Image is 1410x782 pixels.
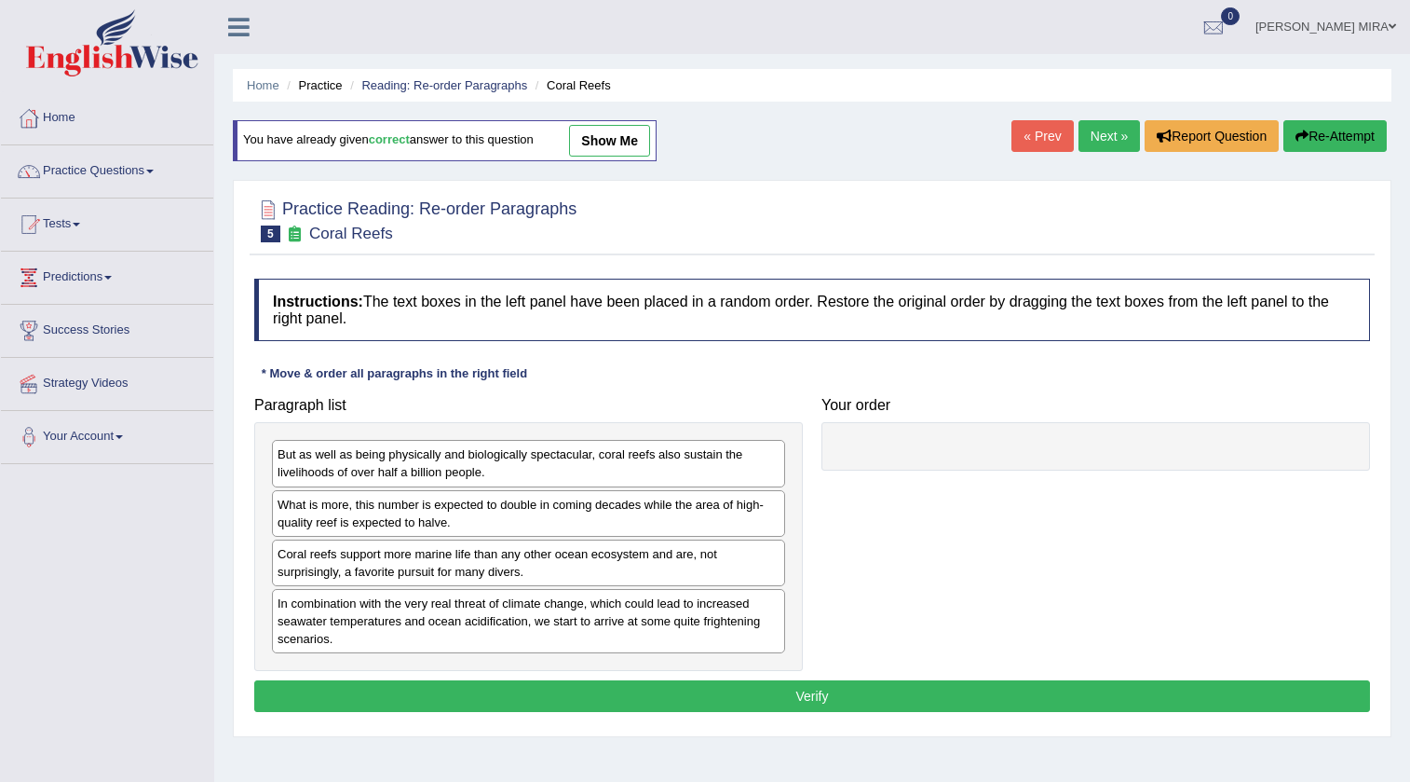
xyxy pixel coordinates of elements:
h2: Practice Reading: Re-order Paragraphs [254,196,576,242]
b: correct [369,133,410,147]
a: « Prev [1011,120,1073,152]
a: Strategy Videos [1,358,213,405]
a: Reading: Re-order Paragraphs [361,78,527,92]
div: Coral reefs support more marine life than any other ocean ecosystem and are, not surprisingly, a ... [272,540,785,586]
div: What is more, this number is expected to double in coming decades while the area of high-quality ... [272,490,785,537]
a: Your Account [1,411,213,458]
div: * Move & order all paragraphs in the right field [254,364,535,382]
span: 0 [1221,7,1240,25]
small: Coral Reefs [309,225,393,242]
h4: The text boxes in the left panel have been placed in a random order. Restore the original order b... [254,279,1370,341]
h4: Your order [821,397,1370,414]
a: Home [1,92,213,139]
span: 5 [261,226,280,242]
a: show me [569,125,650,157]
li: Practice [282,76,342,94]
button: Verify [254,680,1370,712]
button: Re-Attempt [1283,120,1387,152]
b: Instructions: [273,294,363,309]
small: Exam occurring question [285,226,305,243]
a: Home [247,78,279,92]
a: Tests [1,199,213,245]
a: Next » [1078,120,1140,152]
a: Practice Questions [1,145,213,192]
button: Report Question [1145,120,1279,152]
div: But as well as being physically and biologically spectacular, coral reefs also sustain the liveli... [272,440,785,487]
a: Success Stories [1,305,213,351]
div: In combination with the very real threat of climate change, which could lead to increased seawate... [272,589,785,653]
div: You have already given answer to this question [233,120,657,161]
a: Predictions [1,252,213,298]
h4: Paragraph list [254,397,803,414]
li: Coral Reefs [531,76,611,94]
